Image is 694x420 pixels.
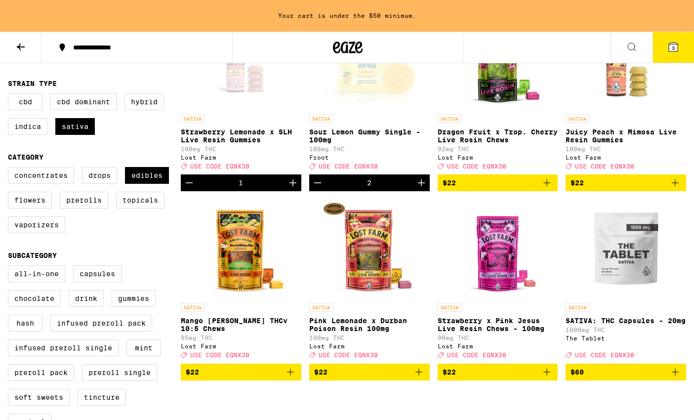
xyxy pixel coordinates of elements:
[566,317,686,325] p: SATIVA: THC Capsules - 20mg
[672,45,675,51] span: 3
[447,163,506,169] span: USE CODE EQNX30
[124,93,164,110] label: Hybrid
[438,174,558,191] button: Add to bag
[566,128,686,144] p: Juicy Peach x Mimosa Live Resin Gummies
[8,389,70,406] label: Soft Sweets
[8,339,119,356] label: Infused Preroll Single
[566,327,686,333] p: 1000mg THC
[116,192,164,209] label: Topicals
[8,216,65,233] label: Vaporizers
[8,192,52,209] label: Flowers
[443,179,456,187] span: $22
[181,199,301,363] a: Open page for Mango Jack Herer THCv 10:5 Chews from Lost Farm
[566,303,589,312] p: SATIVA
[566,174,686,191] button: Add to bag
[8,118,47,135] label: Indica
[438,114,461,123] p: SATIVA
[8,290,61,307] label: Chocolate
[438,364,558,380] button: Add to bag
[653,32,694,63] button: 3
[60,192,108,209] label: Prerolls
[8,153,43,161] legend: Category
[319,352,378,359] span: USE CODE EQNX30
[6,7,71,15] span: Hi. Need any help?
[181,146,301,152] p: 100mg THC
[309,303,333,312] p: SATIVA
[126,339,161,356] label: Mint
[438,128,558,144] p: Dragon Fruit x Trop. Cherry Live Rosin Chews
[55,118,95,135] label: Sativa
[181,343,301,349] div: Lost Farm
[192,199,290,298] img: Lost Farm - Mango Jack Herer THCv 10:5 Chews
[576,199,675,298] img: The Tablet - SATIVA: THC Capsules - 20mg
[309,364,430,380] button: Add to bag
[566,335,686,341] div: The Tablet
[309,10,430,174] a: Open page for Sour Lemon Gummy Single - 100mg from Froot
[571,179,584,187] span: $22
[309,154,430,161] div: Froot
[181,303,204,312] p: SATIVA
[309,335,430,341] p: 100mg THC
[438,146,558,152] p: 92mg THC
[566,199,686,363] a: Open page for SATIVA: THC Capsules - 20mg from The Tablet
[73,265,122,282] label: Capsules
[8,93,42,110] label: CBD
[82,364,157,381] label: Preroll Single
[367,179,371,187] div: 2
[181,174,198,191] button: Decrement
[190,352,249,359] span: USE CODE EQNX30
[309,343,430,349] div: Lost Farm
[8,167,74,184] label: Concentrates
[186,368,199,376] span: $22
[8,80,57,87] legend: Strain Type
[8,265,65,282] label: All-In-One
[8,364,74,381] label: Preroll Pack
[181,114,204,123] p: SATIVA
[50,315,152,332] label: Infused Preroll Pack
[69,290,104,307] label: Drink
[309,114,333,123] p: SATIVA
[571,368,584,376] span: $60
[575,163,634,169] span: USE CODE EQNX30
[125,167,169,184] label: Edibles
[413,174,430,191] button: Increment
[285,174,301,191] button: Increment
[438,343,558,349] div: Lost Farm
[8,315,42,332] label: Hash
[566,364,686,380] button: Add to bag
[320,199,419,298] img: Lost Farm - Pink Lemonade x Durban Poison Resin 100mg
[319,163,378,169] span: USE CODE EQNX30
[239,179,243,187] div: 1
[575,352,634,359] span: USE CODE EQNX30
[112,290,156,307] label: Gummies
[438,10,558,174] a: Open page for Dragon Fruit x Trop. Cherry Live Rosin Chews from Lost Farm
[309,146,430,152] p: 100mg THC
[566,10,686,174] a: Open page for Juicy Peach x Mimosa Live Resin Gummies from Lost Farm
[566,146,686,152] p: 100mg THC
[309,128,430,144] p: Sour Lemon Gummy Single - 100mg
[448,199,547,298] img: Lost Farm - Strawberry x Pink Jesus Live Resin Chews - 100mg
[181,317,301,333] p: Mango [PERSON_NAME] THCv 10:5 Chews
[78,389,126,406] label: Tincture
[447,352,506,359] span: USE CODE EQNX30
[566,114,589,123] p: SATIVA
[309,174,326,191] button: Decrement
[50,93,117,110] label: CBD Dominant
[181,154,301,161] div: Lost Farm
[181,364,301,380] button: Add to bag
[309,199,430,363] a: Open page for Pink Lemonade x Durban Poison Resin 100mg from Lost Farm
[309,317,430,333] p: Pink Lemonade x Durban Poison Resin 100mg
[181,128,301,144] p: Strawberry Lemonade x SLH Live Resin Gummies
[82,167,117,184] label: Drops
[438,154,558,161] div: Lost Farm
[190,163,249,169] span: USE CODE EQNX30
[566,154,686,161] div: Lost Farm
[438,317,558,333] p: Strawberry x Pink Jesus Live Resin Chews - 100mg
[443,368,456,376] span: $22
[438,199,558,363] a: Open page for Strawberry x Pink Jesus Live Resin Chews - 100mg from Lost Farm
[438,335,558,341] p: 96mg THC
[438,303,461,312] p: SATIVA
[314,368,327,376] span: $22
[181,10,301,174] a: Open page for Strawberry Lemonade x SLH Live Resin Gummies from Lost Farm
[8,252,57,259] legend: Subcategory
